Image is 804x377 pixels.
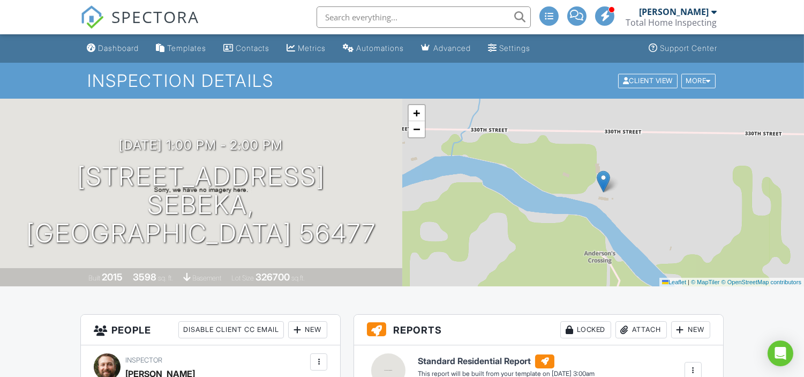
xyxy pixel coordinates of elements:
a: SPECTORA [80,14,199,37]
div: Client View [618,73,678,88]
span: sq.ft. [291,274,305,282]
h3: [DATE] 1:00 pm - 2:00 pm [119,138,283,152]
a: Advanced [417,39,475,58]
span: sq. ft. [158,274,173,282]
h6: Standard Residential Report [418,354,595,368]
span: Built [88,274,100,282]
div: Contacts [236,43,269,53]
span: + [413,106,420,120]
span: Lot Size [231,274,254,282]
div: Metrics [298,43,326,53]
div: More [681,73,716,88]
div: Settings [499,43,530,53]
div: New [671,321,710,338]
div: 3598 [133,271,156,283]
a: © OpenStreetMap contributors [722,279,801,285]
div: 2015 [102,271,123,283]
div: Templates [167,43,206,53]
span: Inspector [125,356,162,364]
h1: [STREET_ADDRESS] Sebeka, [GEOGRAPHIC_DATA] 56477 [17,162,385,247]
div: Disable Client CC Email [178,321,284,338]
div: Locked [560,321,611,338]
a: Leaflet [662,279,686,285]
span: − [413,122,420,136]
h3: People [81,315,340,345]
a: Automations (Advanced) [339,39,408,58]
a: Dashboard [82,39,143,58]
a: Client View [617,76,680,84]
a: © MapTiler [691,279,720,285]
div: [PERSON_NAME] [639,6,709,17]
img: Marker [597,171,610,193]
div: Advanced [433,43,471,53]
input: Search everything... [317,6,531,28]
h1: Inspection Details [87,71,717,90]
a: Zoom out [409,121,425,137]
span: basement [192,274,221,282]
span: SPECTORA [111,5,199,28]
div: Dashboard [98,43,139,53]
div: Support Center [660,43,717,53]
div: Automations [356,43,404,53]
div: 326700 [256,271,290,283]
h3: Reports [354,315,723,345]
a: Settings [484,39,535,58]
span: | [688,279,689,285]
div: Open Intercom Messenger [768,341,793,366]
img: The Best Home Inspection Software - Spectora [80,5,104,29]
a: Zoom in [409,105,425,121]
a: Contacts [219,39,274,58]
a: Templates [152,39,211,58]
div: Attach [615,321,667,338]
div: Total Home Inspecting [626,17,717,28]
a: Support Center [644,39,722,58]
a: Metrics [282,39,330,58]
div: New [288,321,327,338]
